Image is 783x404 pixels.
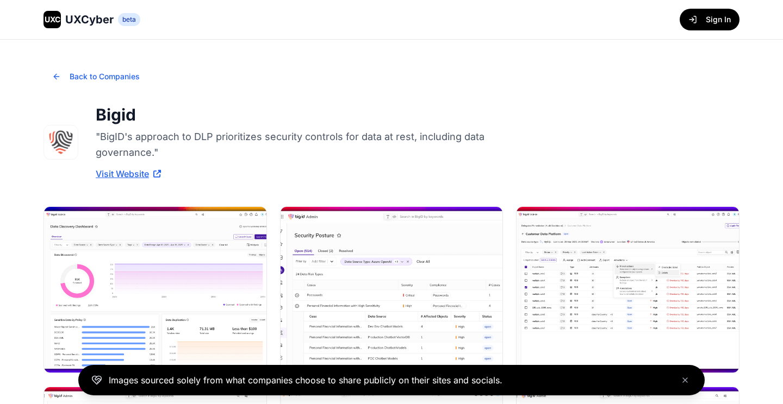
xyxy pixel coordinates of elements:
[679,374,692,387] button: Close banner
[118,13,140,26] span: beta
[517,207,739,373] img: Bigid image 3
[96,105,531,124] h1: Bigid
[96,167,161,180] a: Visit Website
[109,374,502,387] p: Images sourced solely from what companies choose to share publicly on their sites and socials.
[43,11,140,28] a: UXCUXCyberbeta
[281,207,503,373] img: Bigid image 2
[45,14,60,25] span: UXC
[43,72,148,83] a: Back to Companies
[44,207,266,373] img: Bigid image 1
[96,129,531,161] p: "BigID's approach to DLP prioritizes security controls for data at rest, including data governance."
[65,12,114,27] span: UXCyber
[680,9,739,30] button: Sign In
[43,66,148,87] button: Back to Companies
[44,125,78,159] img: Bigid logo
